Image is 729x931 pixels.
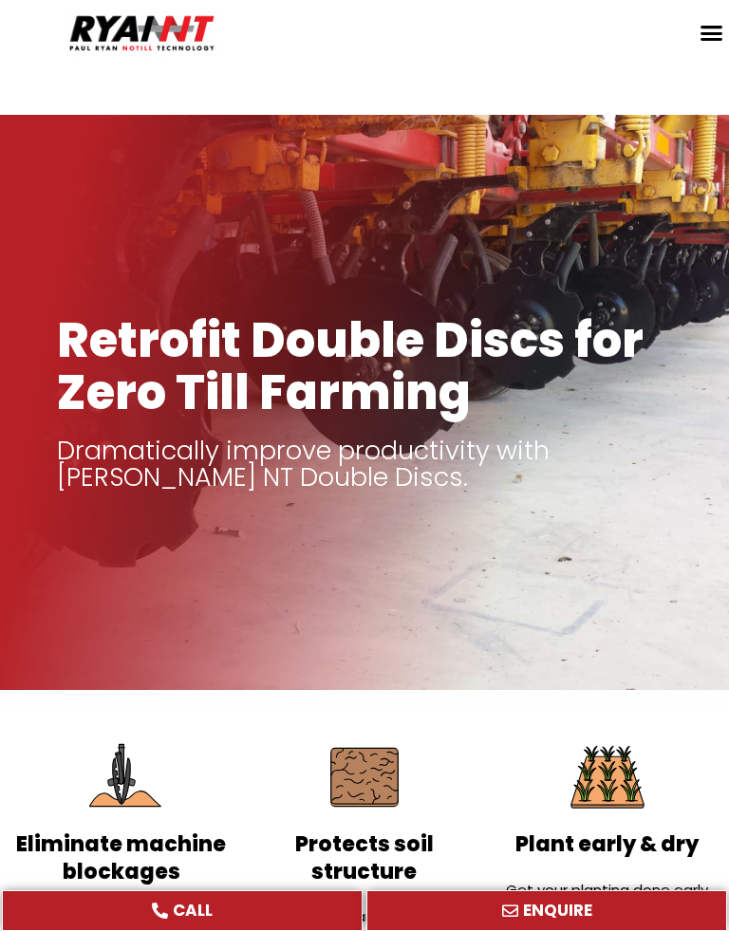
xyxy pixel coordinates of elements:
p: Dramatically improve productivity with [PERSON_NAME] NT Double Discs. [57,438,672,491]
img: Protect soil structure [320,733,409,822]
h2: Protects soil structure [252,831,477,885]
img: Plant Early & Dry [563,733,652,822]
img: Ryan NT logo [66,9,218,57]
div: Menu Toggle [693,15,729,51]
a: CALL [2,890,363,931]
h1: Retrofit Double Discs for Zero Till Farming [57,314,672,419]
img: Eliminate Machine Blockages [77,733,166,822]
a: ENQUIRE [366,890,727,931]
h2: Eliminate machine blockages [9,831,234,885]
span: ENQUIRE [523,903,592,919]
h2: Plant early & dry [495,831,720,859]
span: CALL [173,903,213,919]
